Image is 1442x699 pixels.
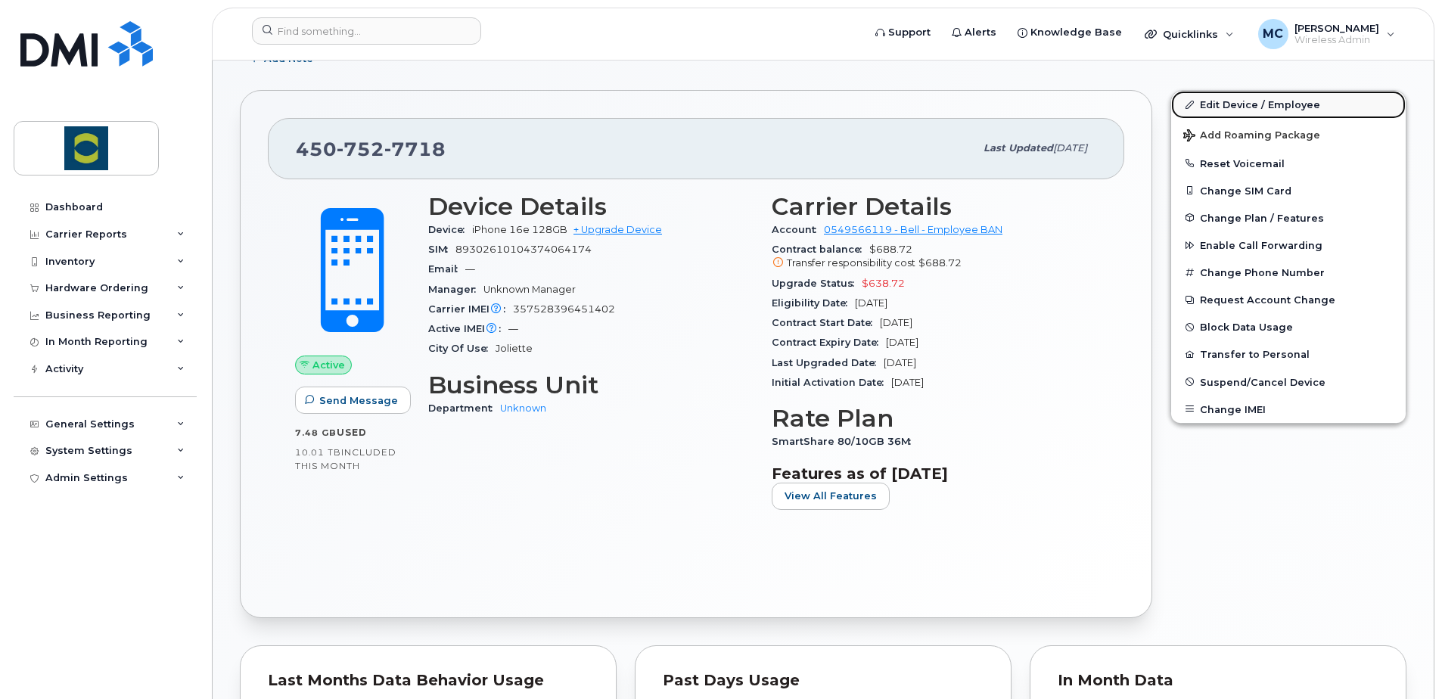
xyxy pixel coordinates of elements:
span: Contract Start Date [772,317,880,328]
button: Change Plan / Features [1171,204,1406,231]
button: Transfer to Personal [1171,340,1406,368]
span: Send Message [319,393,398,408]
a: Knowledge Base [1007,17,1133,48]
span: MC [1263,25,1283,43]
span: $638.72 [862,278,905,289]
h3: Carrier Details [772,193,1097,220]
button: View All Features [772,483,890,510]
span: City Of Use [428,343,496,354]
span: Add Roaming Package [1183,129,1320,144]
span: Carrier IMEI [428,303,513,315]
span: Knowledge Base [1030,25,1122,40]
span: $688.72 [918,257,962,269]
div: Marcel Cadotte [1248,19,1406,49]
span: Email [428,263,465,275]
h3: Features as of [DATE] [772,464,1097,483]
input: Find something... [252,17,481,45]
a: Support [865,17,941,48]
span: Support [888,25,931,40]
span: 357528396451402 [513,303,615,315]
span: SmartShare 80/10GB 36M [772,436,918,447]
span: [PERSON_NAME] [1294,22,1379,34]
span: SIM [428,244,455,255]
span: 7.48 GB [295,427,337,438]
div: Last Months Data Behavior Usage [268,673,589,688]
span: Enable Call Forwarding [1200,240,1322,251]
span: [DATE] [1053,142,1087,154]
button: Enable Call Forwarding [1171,231,1406,259]
span: 89302610104374064174 [455,244,592,255]
span: [DATE] [884,357,916,368]
span: Eligibility Date [772,297,855,309]
span: 450 [296,138,446,160]
button: Suspend/Cancel Device [1171,368,1406,396]
span: used [337,427,367,438]
span: — [465,263,475,275]
span: 7718 [384,138,446,160]
button: Add Roaming Package [1171,119,1406,150]
span: Contract Expiry Date [772,337,886,348]
span: Last updated [984,142,1053,154]
span: Contract balance [772,244,869,255]
span: [DATE] [855,297,887,309]
span: Active IMEI [428,323,508,334]
span: Joliette [496,343,533,354]
a: Alerts [941,17,1007,48]
a: Edit Device / Employee [1171,91,1406,118]
button: Reset Voicemail [1171,150,1406,177]
span: Manager [428,284,483,295]
div: Quicklinks [1134,19,1245,49]
span: — [508,323,518,334]
h3: Device Details [428,193,754,220]
span: [DATE] [891,377,924,388]
span: Initial Activation Date [772,377,891,388]
div: In Month Data [1058,673,1378,688]
button: Change IMEI [1171,396,1406,423]
span: Active [312,358,345,372]
h3: Business Unit [428,371,754,399]
span: 752 [337,138,384,160]
a: 0549566119 - Bell - Employee BAN [824,224,1002,235]
button: Request Account Change [1171,286,1406,313]
span: [DATE] [886,337,918,348]
span: iPhone 16e 128GB [472,224,567,235]
button: Change Phone Number [1171,259,1406,286]
span: Unknown Manager [483,284,576,295]
span: Last Upgraded Date [772,357,884,368]
span: 10.01 TB [295,447,341,458]
span: [DATE] [880,317,912,328]
button: Block Data Usage [1171,313,1406,340]
span: Transfer responsibility cost [787,257,915,269]
span: Suspend/Cancel Device [1200,376,1325,387]
span: View All Features [785,489,877,503]
div: Past Days Usage [663,673,984,688]
span: Wireless Admin [1294,34,1379,46]
button: Change SIM Card [1171,177,1406,204]
span: Alerts [965,25,996,40]
span: Department [428,402,500,414]
span: Change Plan / Features [1200,212,1324,223]
h3: Rate Plan [772,405,1097,432]
span: Device [428,224,472,235]
span: Quicklinks [1163,28,1218,40]
a: + Upgrade Device [573,224,662,235]
span: included this month [295,446,396,471]
span: $688.72 [772,244,1097,271]
span: Account [772,224,824,235]
a: Unknown [500,402,546,414]
button: Send Message [295,387,411,414]
span: Upgrade Status [772,278,862,289]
